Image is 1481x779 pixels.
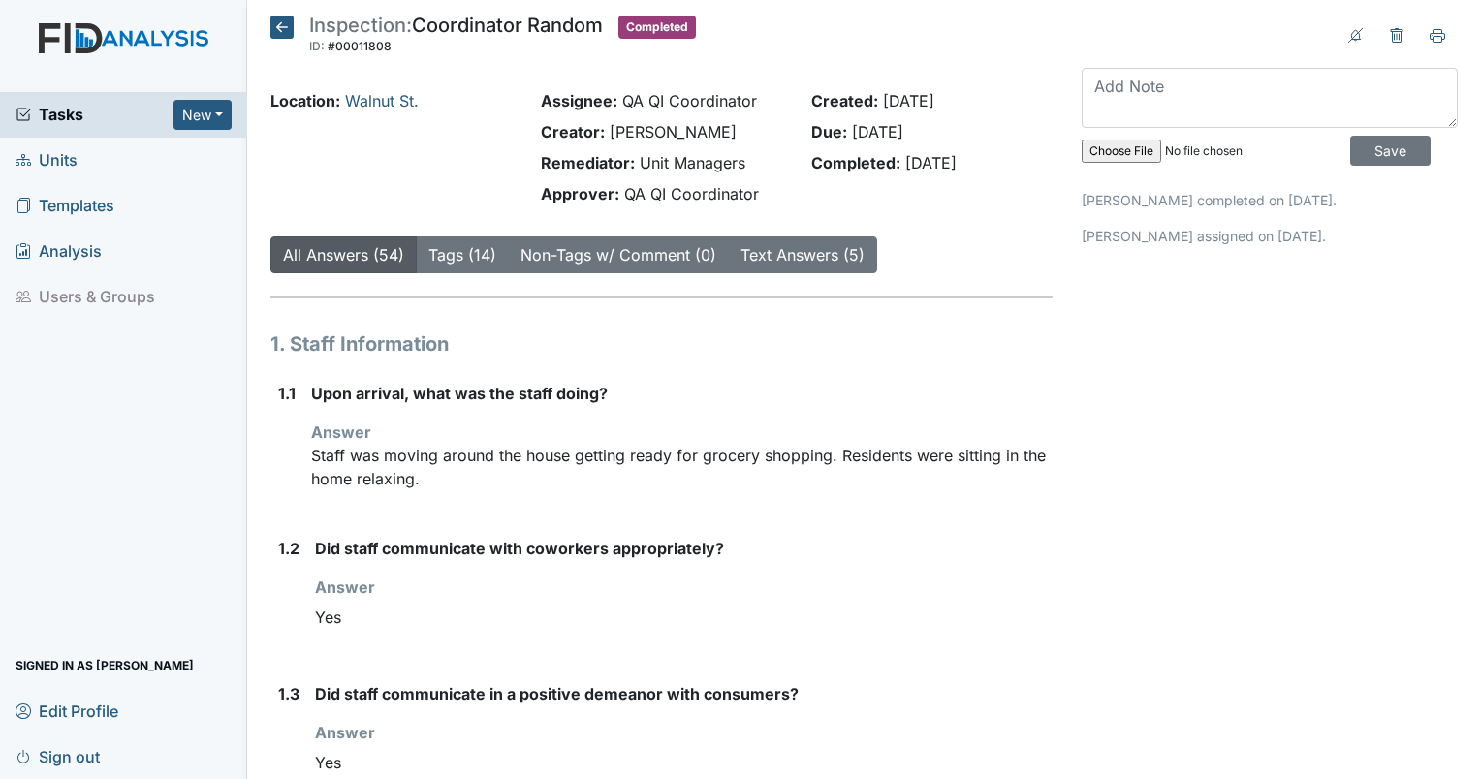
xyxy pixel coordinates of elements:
label: 1.1 [278,382,296,405]
input: Save [1350,136,1431,166]
p: [PERSON_NAME] assigned on [DATE]. [1082,226,1458,246]
p: Staff was moving around the house getting ready for grocery shopping. Residents were sitting in t... [311,444,1053,490]
a: Tasks [16,103,173,126]
strong: Creator: [541,122,605,141]
span: #00011808 [328,39,392,53]
span: Edit Profile [16,696,118,726]
span: Inspection: [309,14,412,37]
span: Unit Managers [640,153,745,172]
span: [DATE] [905,153,957,172]
div: Coordinator Random [309,16,603,58]
strong: Approver: [541,184,619,203]
label: Did staff communicate in a positive demeanor with consumers? [315,682,799,705]
strong: Location: [270,91,340,110]
span: Completed [618,16,696,39]
span: Units [16,145,78,175]
span: QA QI Coordinator [622,91,757,110]
span: [DATE] [852,122,903,141]
span: Sign out [16,741,100,771]
strong: Assignee: [541,91,617,110]
label: 1.2 [278,537,299,560]
button: Non-Tags w/ Comment (0) [508,236,729,273]
a: All Answers (54) [283,245,404,265]
h1: 1. Staff Information [270,329,1053,358]
label: Did staff communicate with coworkers appropriately? [315,537,724,560]
a: Tags (14) [428,245,496,265]
strong: Completed: [811,153,900,172]
div: Yes [315,599,1053,636]
strong: Remediator: [541,153,635,172]
strong: Answer [315,577,375,597]
span: ID: [309,39,325,53]
button: All Answers (54) [270,236,417,273]
strong: Answer [311,422,371,442]
span: Templates [16,191,114,221]
a: Text Answers (5) [740,245,865,265]
button: Tags (14) [416,236,509,273]
label: Upon arrival, what was the staff doing? [311,382,608,405]
button: New [173,100,232,130]
label: 1.3 [278,682,299,705]
span: [PERSON_NAME] [610,122,737,141]
strong: Answer [315,723,375,742]
span: Analysis [16,236,102,266]
a: Walnut St. [345,91,419,110]
strong: Created: [811,91,878,110]
span: [DATE] [883,91,934,110]
strong: Due: [811,122,847,141]
button: Text Answers (5) [728,236,877,273]
span: QA QI Coordinator [624,184,759,203]
span: Signed in as [PERSON_NAME] [16,650,194,680]
p: [PERSON_NAME] completed on [DATE]. [1082,190,1458,210]
a: Non-Tags w/ Comment (0) [520,245,716,265]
